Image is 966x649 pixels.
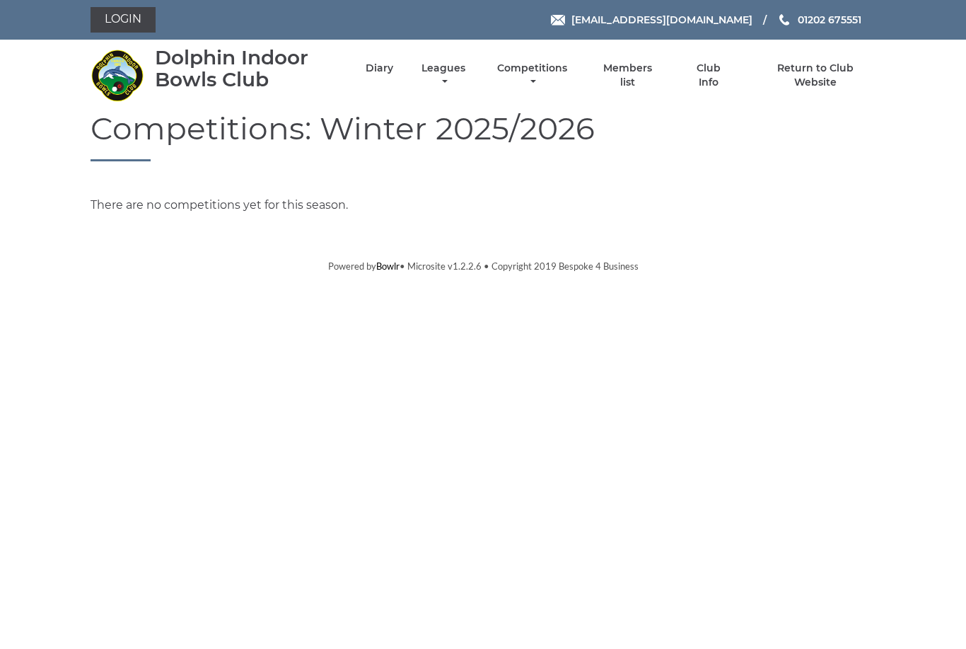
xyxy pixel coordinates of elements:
a: Phone us 01202 675551 [777,12,861,28]
img: Dolphin Indoor Bowls Club [91,49,144,102]
a: Leagues [418,62,469,89]
img: Email [551,15,565,25]
img: Phone us [779,14,789,25]
a: Email [EMAIL_ADDRESS][DOMAIN_NAME] [551,12,752,28]
h1: Competitions: Winter 2025/2026 [91,111,875,161]
a: Login [91,7,156,33]
div: There are no competitions yet for this season. [80,197,886,214]
a: Bowlr [376,260,400,272]
a: Return to Club Website [756,62,875,89]
a: Members list [595,62,661,89]
span: Powered by • Microsite v1.2.2.6 • Copyright 2019 Bespoke 4 Business [328,260,639,272]
a: Diary [366,62,393,75]
span: [EMAIL_ADDRESS][DOMAIN_NAME] [571,13,752,26]
a: Club Info [685,62,731,89]
a: Competitions [494,62,571,89]
div: Dolphin Indoor Bowls Club [155,47,341,91]
span: 01202 675551 [798,13,861,26]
